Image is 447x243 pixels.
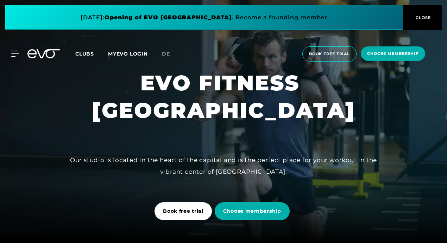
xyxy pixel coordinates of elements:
[215,197,292,225] a: Choose membership
[65,154,382,177] div: Our studio is located in the heart of the capital and is the perfect place for your workout in th...
[367,51,419,57] span: choose membership
[414,14,431,21] span: CLOSE
[108,51,148,57] a: MYEVO LOGIN
[309,51,350,57] span: book free trial
[75,50,108,57] a: Clubs
[223,207,281,215] span: Choose membership
[163,207,203,215] span: Book free trial
[403,5,442,30] button: CLOSE
[162,50,178,58] a: de
[359,46,427,62] a: choose membership
[75,51,94,57] span: Clubs
[162,51,170,57] span: de
[300,46,359,62] a: book free trial
[155,197,215,225] a: Book free trial
[92,69,355,124] h1: EVO FITNESS [GEOGRAPHIC_DATA]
